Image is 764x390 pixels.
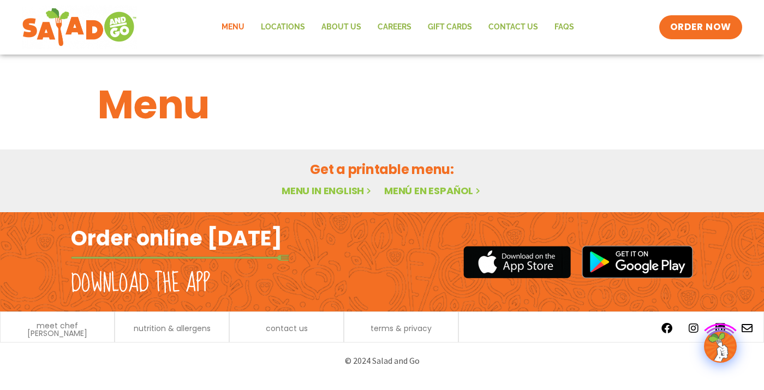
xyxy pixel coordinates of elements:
span: ORDER NOW [670,21,731,34]
a: Menu in English [282,184,373,197]
a: nutrition & allergens [134,325,211,332]
a: Menu [213,15,253,40]
img: fork [71,255,289,261]
a: Menú en español [384,184,482,197]
a: Contact Us [480,15,546,40]
nav: Menu [213,15,582,40]
p: © 2024 Salad and Go [76,353,688,368]
img: google_play [582,245,693,278]
h2: Download the app [71,268,210,299]
a: meet chef [PERSON_NAME] [6,322,109,337]
a: terms & privacy [371,325,432,332]
a: contact us [266,325,308,332]
a: About Us [313,15,369,40]
h2: Get a printable menu: [98,160,666,179]
a: FAQs [546,15,582,40]
a: Locations [253,15,313,40]
a: Careers [369,15,420,40]
a: ORDER NOW [659,15,742,39]
h2: Order online [DATE] [71,225,282,251]
h1: Menu [98,75,666,134]
a: GIFT CARDS [420,15,480,40]
img: new-SAG-logo-768×292 [22,5,137,49]
img: appstore [463,244,571,280]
